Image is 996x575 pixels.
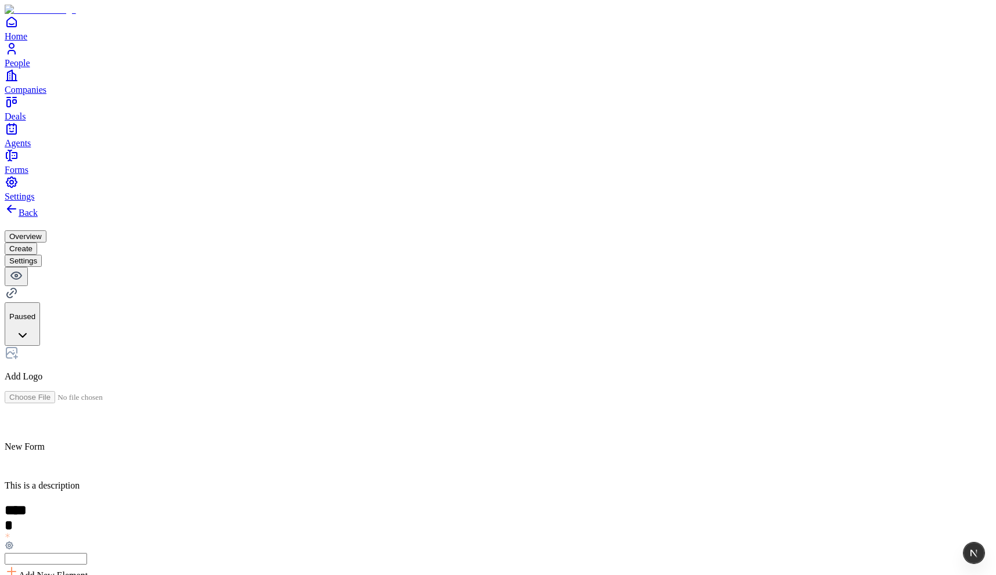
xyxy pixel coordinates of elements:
a: People [5,42,991,68]
img: Item Brain Logo [5,5,76,15]
span: Deals [5,111,26,121]
div: New Form [5,442,991,452]
a: Back [5,208,38,218]
a: Companies [5,68,991,95]
span: Forms [5,165,28,175]
a: Forms [5,149,991,175]
span: Settings [5,191,35,201]
a: Settings [5,175,991,201]
button: Settings [5,255,42,267]
button: Overview [5,230,46,243]
p: This is a description [5,480,991,491]
a: Deals [5,95,991,121]
span: Agents [5,138,31,148]
p: Add Logo [5,371,991,382]
a: Home [5,15,991,41]
span: People [5,58,30,68]
a: Agents [5,122,991,148]
span: Companies [5,85,46,95]
span: Home [5,31,27,41]
button: Create [5,243,37,255]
